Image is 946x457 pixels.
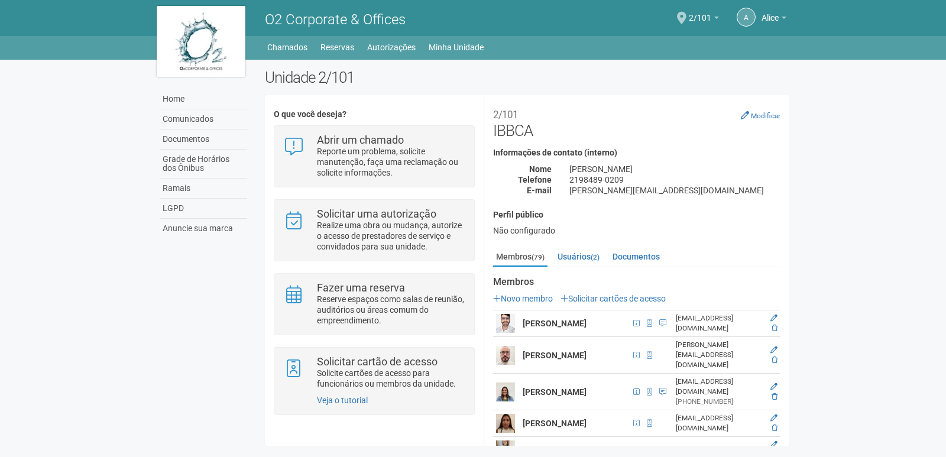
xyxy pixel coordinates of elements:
[283,356,465,389] a: Solicitar cartão de acesso Solicite cartões de acesso para funcionários ou membros da unidade.
[523,419,587,428] strong: [PERSON_NAME]
[160,179,247,199] a: Ramais
[160,89,247,109] a: Home
[317,368,465,389] p: Solicite cartões de acesso para funcionários ou membros da unidade.
[367,39,416,56] a: Autorizações
[317,281,405,294] strong: Fazer uma reserva
[561,294,666,303] a: Solicitar cartões de acesso
[689,2,711,22] span: 2/101
[770,346,777,354] a: Editar membro
[496,414,515,433] img: user.png
[676,397,762,407] div: [PHONE_NUMBER]
[770,383,777,391] a: Editar membro
[741,111,780,120] a: Modificar
[160,109,247,129] a: Comunicados
[561,185,789,196] div: [PERSON_NAME][EMAIL_ADDRESS][DOMAIN_NAME]
[267,39,307,56] a: Chamados
[523,445,587,455] strong: [PERSON_NAME]
[283,283,465,326] a: Fazer uma reserva Reserve espaços como salas de reunião, auditórios ou áreas comum do empreendime...
[523,387,587,397] strong: [PERSON_NAME]
[676,313,762,333] div: [EMAIL_ADDRESS][DOMAIN_NAME]
[737,8,756,27] a: A
[496,383,515,401] img: user.png
[317,355,438,368] strong: Solicitar cartão de acesso
[317,220,465,252] p: Realize uma obra ou mudança, autorize o acesso de prestadores de serviço e convidados para sua un...
[317,146,465,178] p: Reporte um problema, solicite manutenção, faça uma reclamação ou solicite informações.
[518,175,552,184] strong: Telefone
[493,104,780,140] h2: IBBCA
[493,225,780,236] div: Não configurado
[493,148,780,157] h4: Informações de contato (interno)
[317,208,436,220] strong: Solicitar uma autorização
[762,2,779,22] span: Alice
[676,413,762,433] div: [EMAIL_ADDRESS][DOMAIN_NAME]
[676,377,762,397] div: [EMAIL_ADDRESS][DOMAIN_NAME]
[772,424,777,432] a: Excluir membro
[283,135,465,178] a: Abrir um chamado Reporte um problema, solicite manutenção, faça uma reclamação ou solicite inform...
[772,393,777,401] a: Excluir membro
[496,346,515,365] img: user.png
[265,11,406,28] span: O2 Corporate & Offices
[320,39,354,56] a: Reservas
[676,340,762,370] div: [PERSON_NAME][EMAIL_ADDRESS][DOMAIN_NAME]
[561,174,789,185] div: 2198489-0209
[317,396,368,405] a: Veja o tutorial
[160,219,247,238] a: Anuncie sua marca
[160,150,247,179] a: Grade de Horários dos Ônibus
[283,209,465,252] a: Solicitar uma autorização Realize uma obra ou mudança, autorize o acesso de prestadores de serviç...
[529,164,552,174] strong: Nome
[610,248,663,265] a: Documentos
[493,248,547,267] a: Membros(79)
[527,186,552,195] strong: E-mail
[591,253,600,261] small: (2)
[496,314,515,333] img: user.png
[493,277,780,287] strong: Membros
[561,164,789,174] div: [PERSON_NAME]
[493,109,518,121] small: 2/101
[157,6,245,77] img: logo.jpg
[493,294,553,303] a: Novo membro
[770,414,777,422] a: Editar membro
[770,314,777,322] a: Editar membro
[274,110,474,119] h4: O que você deseja?
[555,248,602,265] a: Usuários(2)
[523,351,587,360] strong: [PERSON_NAME]
[762,15,786,24] a: Alice
[523,319,587,328] strong: [PERSON_NAME]
[429,39,484,56] a: Minha Unidade
[772,356,777,364] a: Excluir membro
[532,253,545,261] small: (79)
[689,15,719,24] a: 2/101
[772,324,777,332] a: Excluir membro
[265,69,789,86] h2: Unidade 2/101
[160,129,247,150] a: Documentos
[317,134,404,146] strong: Abrir um chamado
[770,440,777,449] a: Editar membro
[160,199,247,219] a: LGPD
[317,294,465,326] p: Reserve espaços como salas de reunião, auditórios ou áreas comum do empreendimento.
[493,210,780,219] h4: Perfil público
[751,112,780,120] small: Modificar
